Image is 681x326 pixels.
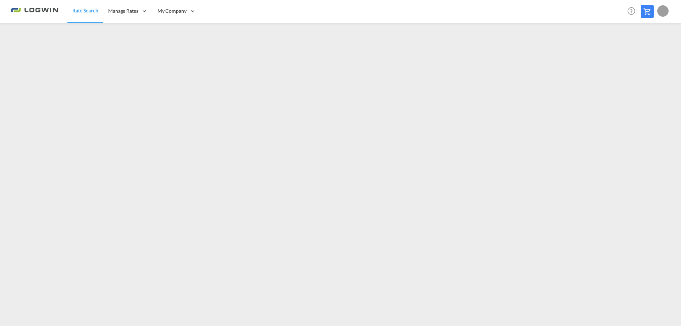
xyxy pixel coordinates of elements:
[72,7,98,13] span: Rate Search
[11,3,59,19] img: bc73a0e0d8c111efacd525e4c8ad7d32.png
[157,7,187,15] span: My Company
[108,7,138,15] span: Manage Rates
[625,5,641,18] div: Help
[625,5,637,17] span: Help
